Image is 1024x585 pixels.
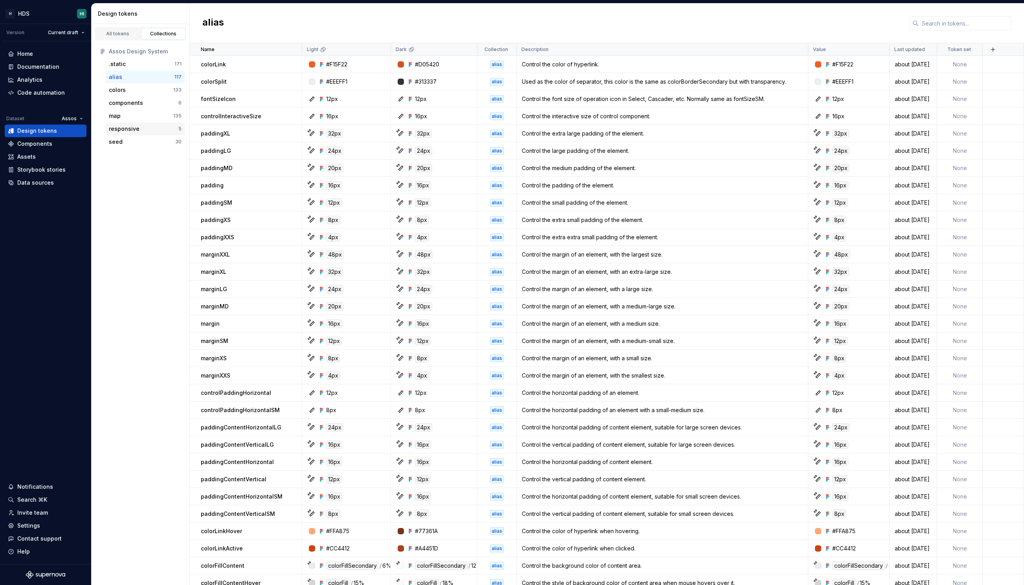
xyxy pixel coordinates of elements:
[890,112,936,120] div: about [DATE]
[5,150,86,163] a: Assets
[106,123,185,135] a: responsive5
[832,233,846,242] div: 4px
[832,406,842,414] div: 8px
[98,31,138,37] div: All tokens
[517,78,807,86] div: Used as the color of separator, this color is the same as colorBorderSecondary but with transpare...
[201,354,227,362] p: marginXS
[109,86,126,94] div: colors
[517,424,807,431] div: Control the horizontal padding of content element, suitable for large screen devices.
[326,302,343,311] div: 20px
[106,58,185,70] button: .static171
[890,182,936,189] div: about [DATE]
[106,84,185,96] button: colors133
[326,475,342,484] div: 12px
[937,229,983,246] td: None
[517,285,807,293] div: Control the margin of an element, with a large size.
[832,440,848,449] div: 16px
[48,29,78,36] span: Current draft
[326,95,338,103] div: 12px
[396,46,407,53] p: Dark
[201,182,224,189] p: padding
[326,129,343,138] div: 32px
[937,298,983,315] td: None
[415,406,425,414] div: 8px
[144,31,183,37] div: Collections
[415,233,429,242] div: 4px
[890,303,936,310] div: about [DATE]
[937,367,983,384] td: None
[326,440,342,449] div: 16px
[106,110,185,122] button: map135
[173,87,182,93] div: 133
[517,354,807,362] div: Control the margin of an element, with a small size.
[326,198,342,207] div: 12px
[415,129,432,138] div: 32px
[517,493,807,501] div: Control the horizontal padding of content element, suitable for small screen devices.
[937,315,983,332] td: None
[201,389,271,397] p: controlPaddingHorizontal
[890,251,936,259] div: about [DATE]
[106,71,185,83] button: alias117
[178,126,182,132] div: 5
[517,61,807,68] div: Control the color of hyperlink.
[832,78,853,86] div: #EEEFF1
[490,354,504,362] div: alias
[890,458,936,466] div: about [DATE]
[832,423,850,432] div: 24px
[5,163,86,176] a: Storybook stories
[890,354,936,362] div: about [DATE]
[415,216,429,224] div: 8px
[937,488,983,505] td: None
[5,48,86,60] a: Home
[201,199,232,207] p: paddingSM
[937,160,983,177] td: None
[890,406,936,414] div: about [DATE]
[326,510,340,518] div: 8px
[17,63,59,71] div: Documentation
[17,50,33,58] div: Home
[490,268,504,276] div: alias
[521,46,549,53] p: Description
[175,139,182,145] div: 30
[832,458,848,466] div: 16px
[517,406,807,414] div: Control the horizontal padding of an element with a small-medium size.
[517,303,807,310] div: Control the margin of an element, with a medium-large size.
[17,548,30,556] div: Help
[890,233,936,241] div: about [DATE]
[106,97,185,109] button: components6
[517,233,807,241] div: Control the extra extra small padding of the element.
[17,483,53,491] div: Notifications
[26,571,65,579] svg: Supernova Logo
[415,354,429,363] div: 8px
[937,194,983,211] td: None
[201,458,274,466] p: paddingContentHorizontal
[106,136,185,148] a: seed30
[890,61,936,68] div: about [DATE]
[202,16,224,30] h2: alias
[890,337,936,345] div: about [DATE]
[307,46,318,53] p: Light
[201,510,275,518] p: paddingContentVerticalSM
[201,268,226,276] p: marginXL
[201,251,230,259] p: marginXXL
[109,138,123,146] div: seed
[490,164,504,172] div: alias
[937,436,983,453] td: None
[832,129,849,138] div: 32px
[2,5,90,22] button: HHDSHI
[17,166,66,174] div: Storybook stories
[201,95,236,103] p: fontSizeIcon
[937,332,983,350] td: None
[415,112,427,120] div: 16px
[415,319,431,328] div: 16px
[517,199,807,207] div: Control the small padding of the element.
[326,164,343,172] div: 20px
[5,125,86,137] a: Design tokens
[517,389,807,397] div: Control the horizontal padding of an element.
[5,73,86,86] a: Analytics
[937,350,983,367] td: None
[490,216,504,224] div: alias
[326,492,342,501] div: 16px
[109,112,121,120] div: map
